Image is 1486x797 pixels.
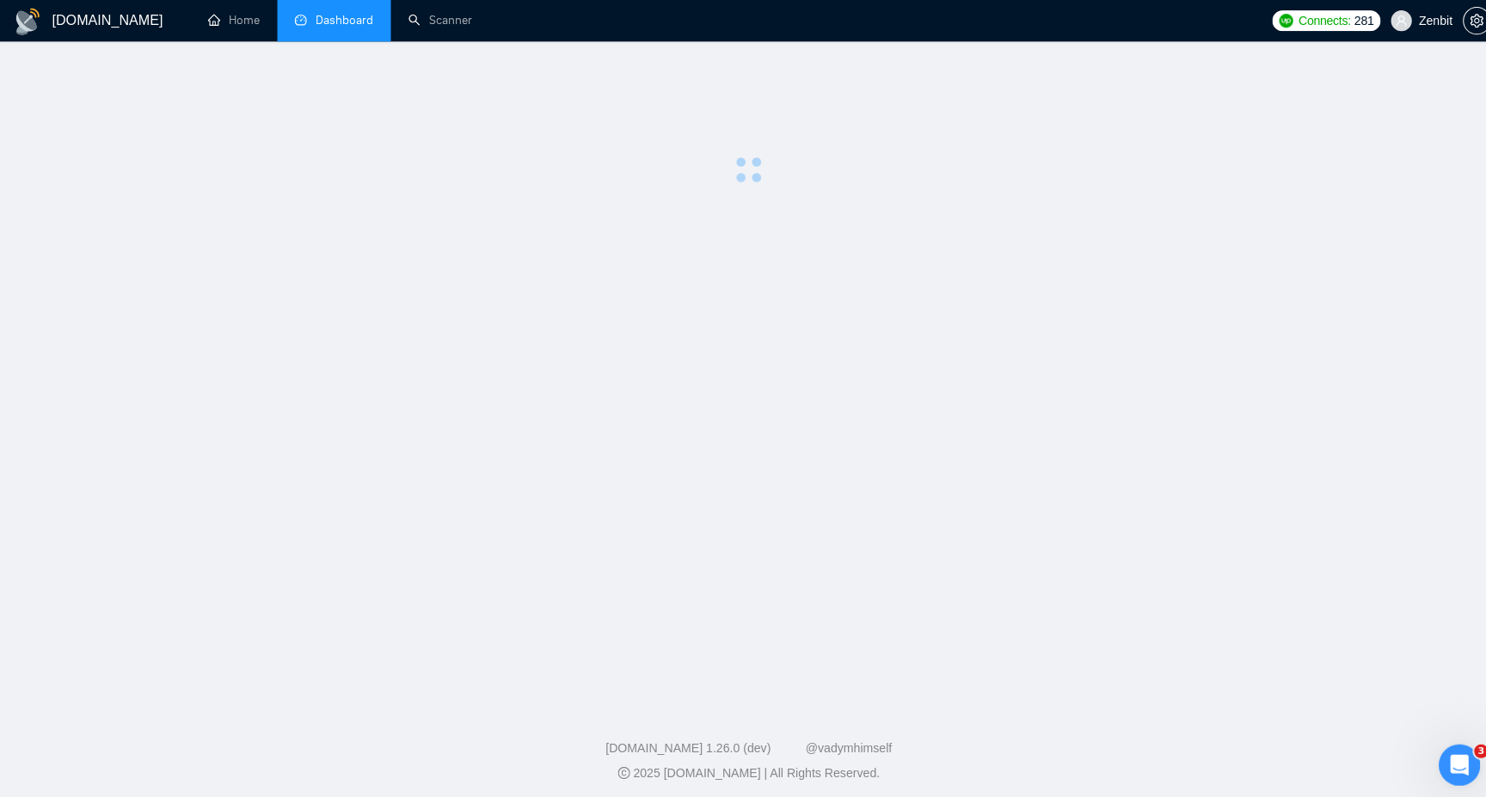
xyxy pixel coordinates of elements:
[313,13,371,28] span: Dashboard
[1288,11,1340,30] span: Connects:
[1463,739,1477,752] span: 3
[601,735,765,749] a: [DOMAIN_NAME] 1.26.0 (dev)
[799,735,885,749] a: @vadymhimself
[14,8,41,35] img: logo
[14,758,1472,776] div: 2025 [DOMAIN_NAME] | All Rights Reserved.
[1452,14,1479,28] a: setting
[206,13,258,28] a: homeHome
[1344,11,1363,30] span: 281
[1452,14,1478,28] span: setting
[1269,14,1283,28] img: upwork-logo.png
[1385,15,1397,27] span: user
[1452,7,1479,34] button: setting
[613,761,625,773] span: copyright
[292,14,304,26] span: dashboard
[1428,739,1469,780] iframe: Intercom live chat
[405,13,469,28] a: searchScanner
